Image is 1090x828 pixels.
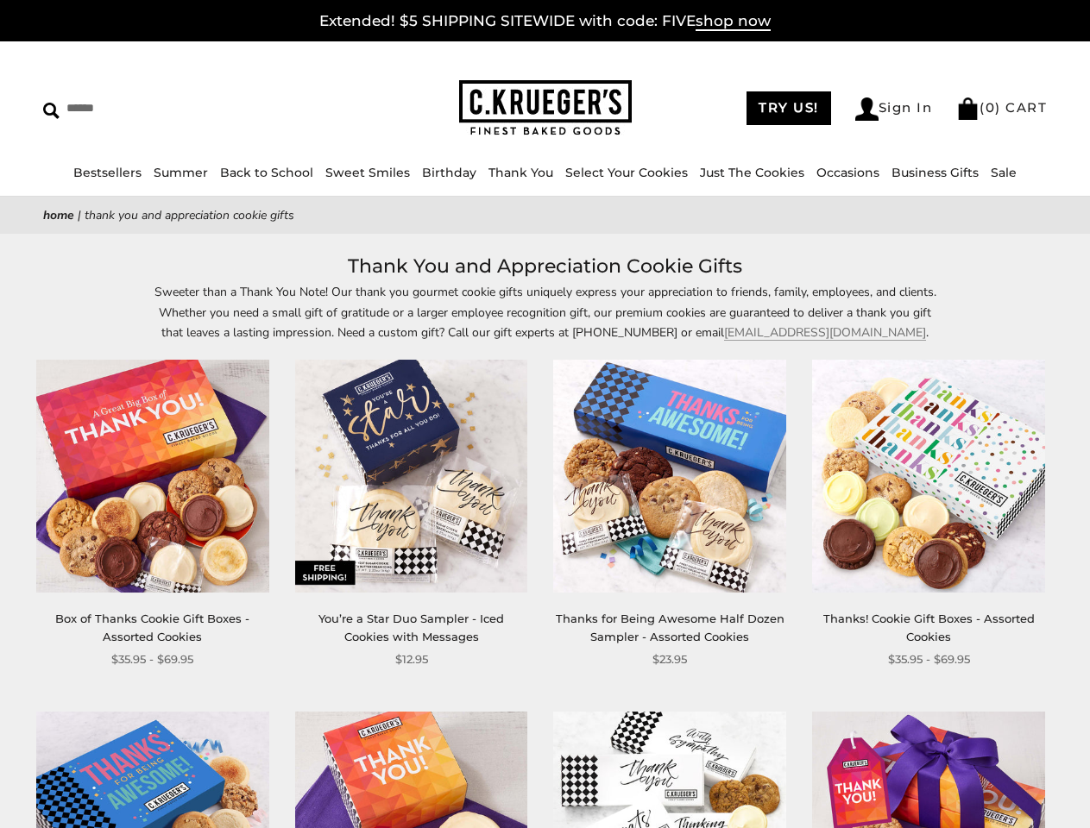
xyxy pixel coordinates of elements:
span: $35.95 - $69.95 [111,650,193,668]
nav: breadcrumbs [43,205,1047,225]
span: $12.95 [395,650,428,668]
input: Search [43,95,273,122]
img: Bag [956,97,980,120]
span: $23.95 [652,650,687,668]
p: Sweeter than a Thank You Note! Our thank you gourmet cookie gifts uniquely express your appreciat... [148,282,942,342]
a: Occasions [816,165,879,180]
a: Sale [991,165,1017,180]
img: Box of Thanks Cookie Gift Boxes - Assorted Cookies [36,360,269,593]
a: TRY US! [747,91,831,125]
a: Thank You [488,165,553,180]
a: Business Gifts [892,165,979,180]
h1: Thank You and Appreciation Cookie Gifts [69,251,1021,282]
span: Thank You and Appreciation Cookie Gifts [85,207,294,223]
a: Birthday [422,165,476,180]
span: 0 [986,99,996,116]
img: Thanks for Being Awesome Half Dozen Sampler - Assorted Cookies [553,360,786,593]
span: | [78,207,81,223]
a: Box of Thanks Cookie Gift Boxes - Assorted Cookies [55,612,249,643]
img: Search [43,103,60,119]
a: (0) CART [956,99,1047,116]
a: Just The Cookies [700,165,804,180]
span: $35.95 - $69.95 [888,650,970,668]
a: Extended! $5 SHIPPING SITEWIDE with code: FIVEshop now [319,12,771,31]
a: Bestsellers [73,165,142,180]
a: Sign In [855,97,933,121]
span: shop now [696,12,771,31]
a: Sweet Smiles [325,165,410,180]
a: Summer [154,165,208,180]
a: You’re a Star Duo Sampler - Iced Cookies with Messages [318,612,504,643]
img: C.KRUEGER'S [459,80,632,136]
a: [EMAIL_ADDRESS][DOMAIN_NAME] [724,324,926,341]
a: Back to School [220,165,313,180]
img: Account [855,97,879,121]
a: Thanks! Cookie Gift Boxes - Assorted Cookies [823,612,1035,643]
a: Home [43,207,74,223]
img: You’re a Star Duo Sampler - Iced Cookies with Messages [295,360,528,593]
a: Select Your Cookies [565,165,688,180]
a: Thanks for Being Awesome Half Dozen Sampler - Assorted Cookies [556,612,784,643]
img: Thanks! Cookie Gift Boxes - Assorted Cookies [812,360,1045,593]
